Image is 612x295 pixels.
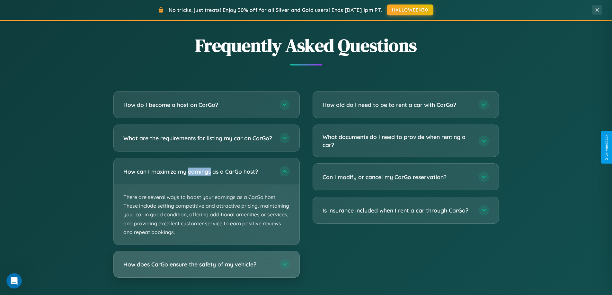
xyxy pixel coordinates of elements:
h3: What documents do I need to provide when renting a car? [323,133,472,149]
button: HALLOWEEN30 [387,4,433,15]
h2: Frequently Asked Questions [113,33,499,58]
h3: How does CarGo ensure the safety of my vehicle? [123,260,273,268]
iframe: Intercom live chat [6,273,22,289]
h3: How old do I need to be to rent a car with CarGo? [323,101,472,109]
span: No tricks, just treats! Enjoy 30% off for all Silver and Gold users! Ends [DATE] 1pm PT. [169,7,382,13]
h3: Can I modify or cancel my CarGo reservation? [323,173,472,181]
h3: What are the requirements for listing my car on CarGo? [123,134,273,142]
h3: Is insurance included when I rent a car through CarGo? [323,206,472,214]
h3: How can I maximize my earnings as a CarGo host? [123,168,273,176]
h3: How do I become a host on CarGo? [123,101,273,109]
p: There are several ways to boost your earnings as a CarGo host. These include setting competitive ... [114,185,299,245]
div: Give Feedback [604,134,609,161]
